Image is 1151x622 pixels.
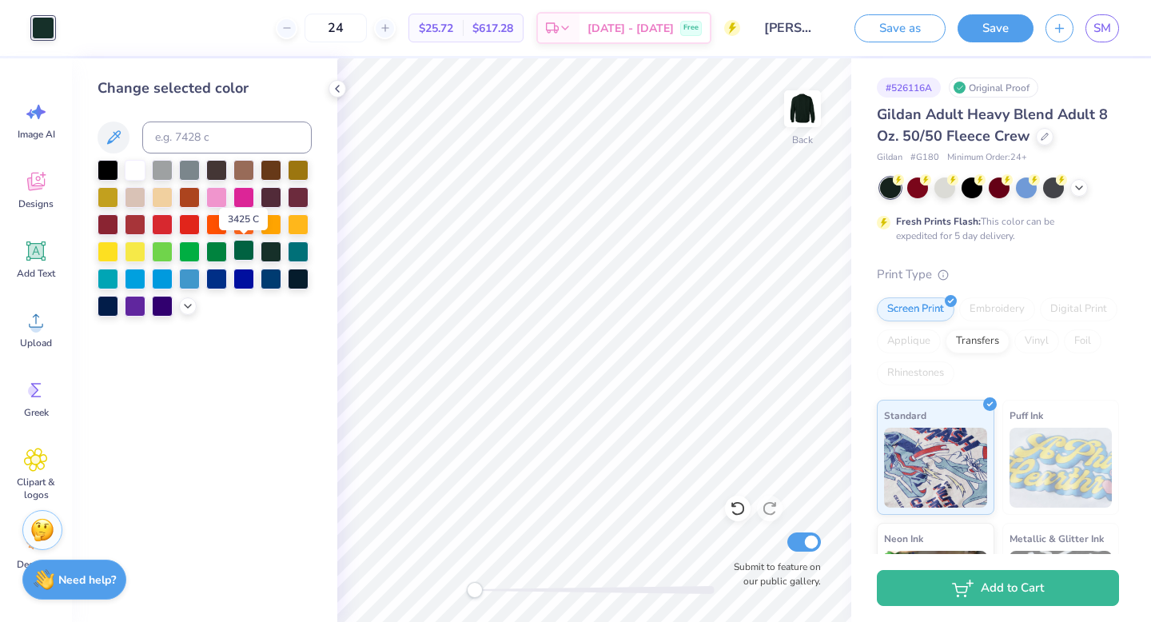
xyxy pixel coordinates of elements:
[58,572,116,588] strong: Need help?
[877,361,954,385] div: Rhinestones
[884,530,923,547] span: Neon Ink
[98,78,312,99] div: Change selected color
[725,560,821,588] label: Submit to feature on our public gallery.
[419,20,453,37] span: $25.72
[1010,428,1113,508] img: Puff Ink
[884,407,926,424] span: Standard
[787,93,818,125] img: Back
[18,197,54,210] span: Designs
[305,14,367,42] input: – –
[884,428,987,508] img: Standard
[18,128,55,141] span: Image AI
[17,267,55,280] span: Add Text
[219,208,268,230] div: 3425 C
[142,122,312,154] input: e.g. 7428 c
[683,22,699,34] span: Free
[1014,329,1059,353] div: Vinyl
[587,20,674,37] span: [DATE] - [DATE]
[877,265,1119,284] div: Print Type
[877,78,941,98] div: # 526116A
[1040,297,1117,321] div: Digital Print
[877,297,954,321] div: Screen Print
[752,12,830,44] input: Untitled Design
[877,151,902,165] span: Gildan
[1010,530,1104,547] span: Metallic & Glitter Ink
[20,337,52,349] span: Upload
[877,329,941,353] div: Applique
[467,582,483,598] div: Accessibility label
[472,20,513,37] span: $617.28
[1064,329,1101,353] div: Foil
[947,151,1027,165] span: Minimum Order: 24 +
[896,214,1093,243] div: This color can be expedited for 5 day delivery.
[946,329,1010,353] div: Transfers
[958,14,1034,42] button: Save
[910,151,939,165] span: # G180
[896,215,981,228] strong: Fresh Prints Flash:
[792,133,813,147] div: Back
[17,558,55,571] span: Decorate
[959,297,1035,321] div: Embroidery
[949,78,1038,98] div: Original Proof
[1085,14,1119,42] a: SM
[877,105,1108,146] span: Gildan Adult Heavy Blend Adult 8 Oz. 50/50 Fleece Crew
[1010,407,1043,424] span: Puff Ink
[24,406,49,419] span: Greek
[854,14,946,42] button: Save as
[10,476,62,501] span: Clipart & logos
[1093,19,1111,38] span: SM
[877,570,1119,606] button: Add to Cart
